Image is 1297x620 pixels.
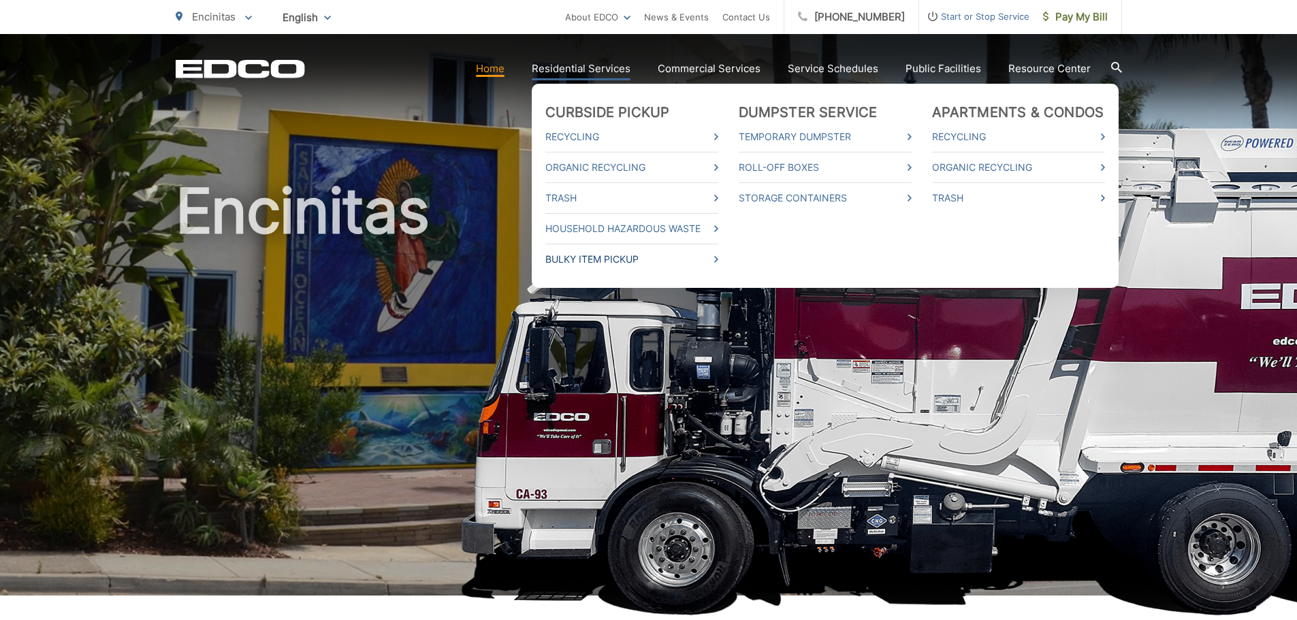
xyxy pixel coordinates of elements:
a: Dumpster Service [739,104,878,120]
a: Temporary Dumpster [739,129,912,145]
a: Recycling [545,129,718,145]
span: Encinitas [192,10,236,23]
a: Resource Center [1008,61,1091,77]
a: Commercial Services [658,61,760,77]
a: Service Schedules [788,61,878,77]
a: Household Hazardous Waste [545,221,718,237]
a: Home [476,61,505,77]
a: EDCD logo. Return to the homepage. [176,59,305,78]
span: English [272,5,341,29]
h1: Encinitas [176,177,1122,608]
a: Public Facilities [906,61,981,77]
a: Residential Services [532,61,630,77]
a: Roll-Off Boxes [739,159,912,176]
span: Pay My Bill [1043,9,1108,25]
a: Bulky Item Pickup [545,251,718,267]
a: Apartments & Condos [932,104,1104,120]
a: Organic Recycling [932,159,1105,176]
a: Trash [545,190,718,206]
a: Storage Containers [739,190,912,206]
a: Organic Recycling [545,159,718,176]
a: About EDCO [565,9,630,25]
a: Trash [932,190,1105,206]
a: News & Events [644,9,709,25]
a: Curbside Pickup [545,104,670,120]
a: Contact Us [722,9,770,25]
a: Recycling [932,129,1105,145]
